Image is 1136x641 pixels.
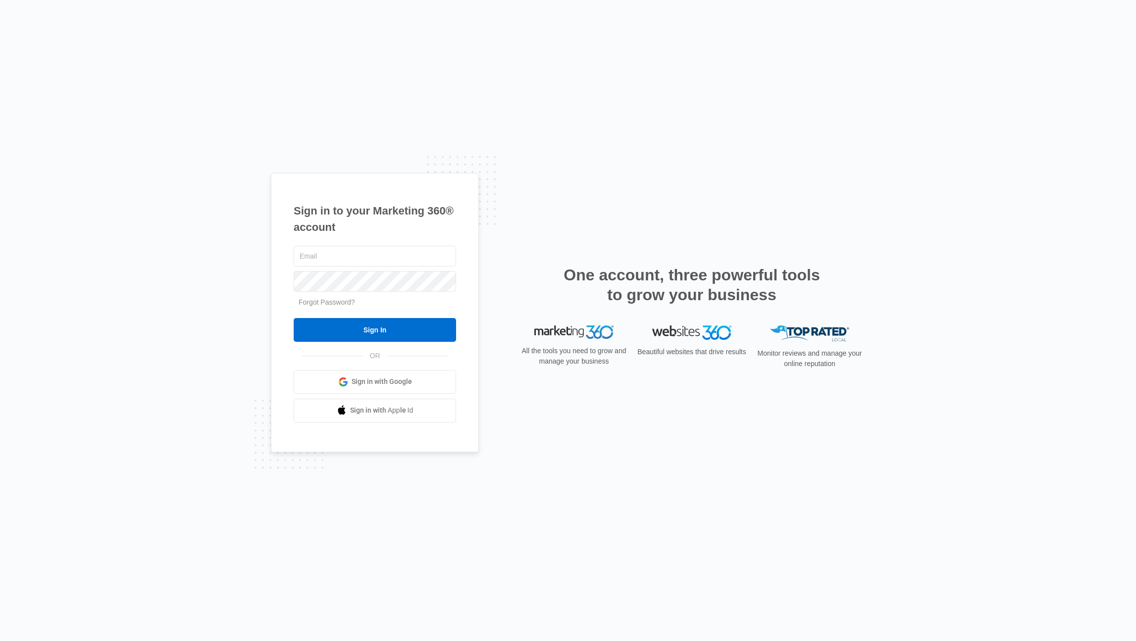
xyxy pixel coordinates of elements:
[294,318,456,342] input: Sign In
[561,265,823,305] h2: One account, three powerful tools to grow your business
[350,405,413,416] span: Sign in with Apple Id
[636,347,747,357] p: Beautiful websites that drive results
[294,246,456,267] input: Email
[294,203,456,235] h1: Sign in to your Marketing 360® account
[299,298,355,306] a: Forgot Password?
[294,399,456,423] a: Sign in with Apple Id
[294,370,456,394] a: Sign in with Google
[363,351,387,361] span: OR
[754,348,865,369] p: Monitor reviews and manage your online reputation
[534,325,614,339] img: Marketing 360
[518,346,629,367] p: All the tools you need to grow and manage your business
[770,325,849,342] img: Top Rated Local
[352,376,412,387] span: Sign in with Google
[652,325,731,340] img: Websites 360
